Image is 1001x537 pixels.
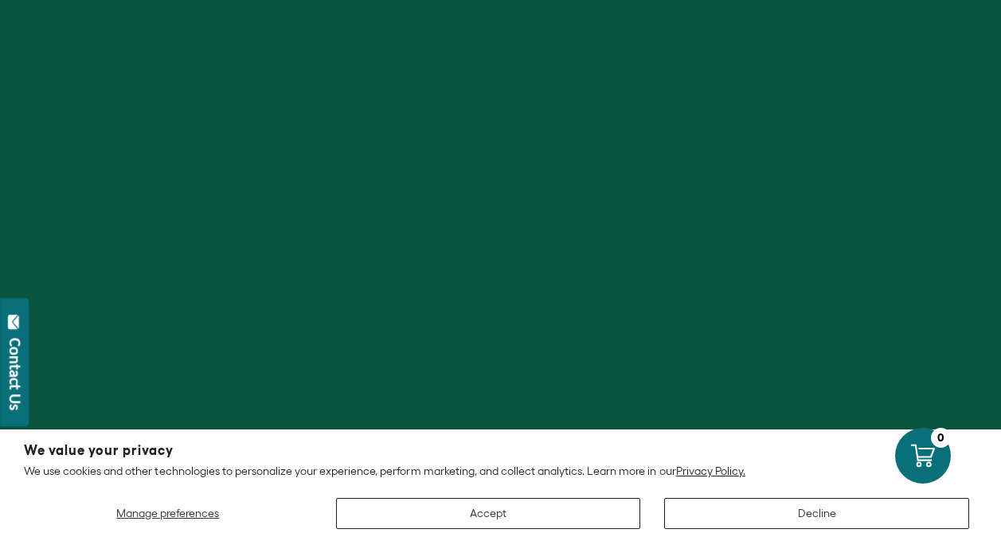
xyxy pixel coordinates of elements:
[676,464,745,477] a: Privacy Policy.
[24,444,977,457] h2: We value your privacy
[336,498,641,529] button: Accept
[24,498,312,529] button: Manage preferences
[931,428,951,448] div: 0
[664,498,969,529] button: Decline
[116,507,219,519] span: Manage preferences
[7,338,23,410] div: Contact Us
[24,464,977,478] p: We use cookies and other technologies to personalize your experience, perform marketing, and coll...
